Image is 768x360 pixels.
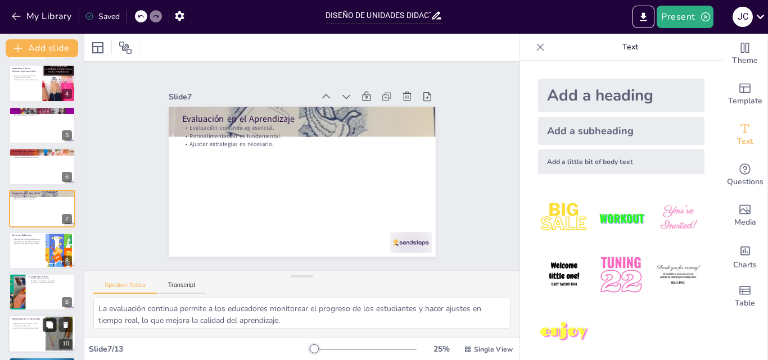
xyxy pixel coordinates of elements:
[89,39,107,57] div: Layout
[733,7,753,27] div: J C
[12,115,72,117] p: Recursos didácticos adecuados.
[538,192,590,244] img: 1.jpeg
[12,242,42,244] p: Facilitan la comprensión de conceptos.
[43,318,56,332] button: Duplicate Slide
[12,111,72,113] p: Objetivos de aprendizaje claros.
[59,339,73,349] div: 10
[12,150,72,153] p: Estrategias de Enseñanza
[12,194,72,197] p: Evaluación continua es esencial.
[12,67,39,73] p: Importancia de las Ciencias Experimentales
[12,318,42,321] p: Tecnologías en la Educación
[652,192,704,244] img: 3.jpeg
[62,256,72,266] div: 8
[9,274,75,311] div: 9
[29,277,72,280] p: Adaptar unidades es crucial.
[722,155,767,195] div: Get real-time input from your audience
[9,107,75,144] div: 5
[9,190,75,227] div: 7
[12,152,72,154] p: Métodos activos son efectivos.
[722,195,767,236] div: Add images, graphics, shapes or video
[733,259,757,271] span: Charts
[538,117,704,145] div: Add a subheading
[12,75,39,77] p: Fomentan el pensamiento crítico.
[12,327,42,330] p: Aprendizaje personalizado es posible.
[93,298,511,329] textarea: La evaluación continua permite a los educadores monitorear el progreso de los estudiantes y hacer...
[62,172,72,182] div: 6
[12,154,72,157] p: Fomentan habilidades críticas.
[733,6,753,28] button: J C
[89,344,309,354] div: Slide 7 / 13
[538,79,704,112] div: Add a heading
[732,54,758,67] span: Theme
[722,276,767,317] div: Add a table
[737,135,753,148] span: Text
[722,74,767,115] div: Add ready made slides
[12,108,72,111] p: Componentes de una Unidad Didáctica
[595,249,647,301] img: 5.jpeg
[12,113,72,115] p: Actividades interactivas son necesarias.
[29,280,72,282] p: Beneficios para todos los estudiantes.
[62,297,72,307] div: 9
[549,34,711,61] p: Text
[8,315,76,353] div: 10
[722,236,767,276] div: Add charts and graphs
[9,148,75,185] div: 6
[62,130,72,140] div: 5
[12,238,42,240] p: Recursos hacen el aprendizaje atractivo.
[538,249,590,301] img: 4.jpeg
[93,281,157,294] button: Speaker Notes
[633,6,654,28] button: Export to PowerPoint
[12,157,72,159] p: Teoría y práctica deben equilibrarse.
[85,11,120,22] div: Saved
[9,232,75,269] div: 8
[735,297,755,309] span: Table
[62,89,72,99] div: 4
[12,323,42,325] p: Integración de tecnologías es clave.
[29,282,72,284] p: Promueve un ambiente colaborativo.
[428,344,455,354] div: 25 %
[119,41,132,54] span: Position
[12,198,72,200] p: Ajustar estrategias es necesario.
[9,65,75,102] div: 4
[326,7,431,24] input: Insert title
[29,275,72,279] p: Inclusión en el Aula
[196,97,427,179] p: Retroalimentación es fundamental.
[722,115,767,155] div: Add text boxes
[12,79,39,81] p: Facilitan la comprensión del mundo.
[59,318,73,332] button: Delete Slide
[722,34,767,74] div: Change the overall theme
[474,345,513,354] span: Single View
[12,233,42,236] p: Recursos Didácticos
[652,249,704,301] img: 6.jpeg
[727,176,764,188] span: Questions
[538,306,590,358] img: 7.jpeg
[734,216,756,229] span: Media
[12,196,72,198] p: Retroalimentación es fundamental.
[12,77,39,79] p: Promueven la curiosidad.
[12,325,42,327] p: Fomenta la colaboración.
[657,6,713,28] button: Present
[12,192,72,195] p: Evaluación en el Aprendizaje
[195,54,336,109] div: Slide 7
[200,79,432,165] p: Evaluación en el Aprendizaje
[595,192,647,244] img: 2.jpeg
[157,281,207,294] button: Transcript
[193,104,424,186] p: Ajustar estrategias es necesario.
[8,7,76,25] button: My Library
[728,95,762,107] span: Template
[12,240,42,243] p: Variedad en los recursos es importante.
[62,214,72,224] div: 7
[198,89,430,171] p: Evaluación continua es esencial.
[538,149,704,174] div: Add a little bit of body text
[6,39,78,57] button: Add slide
